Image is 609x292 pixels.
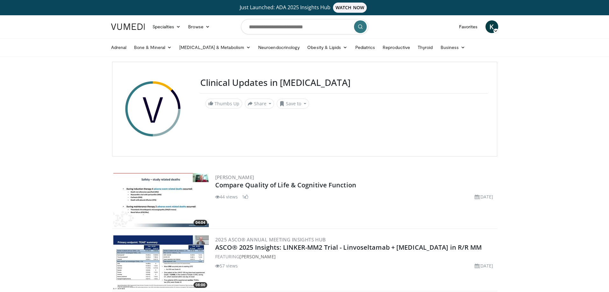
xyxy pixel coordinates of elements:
img: VuMedi Logo [111,24,145,30]
a: [MEDICAL_DATA] & Metabolism [175,41,254,54]
a: Thyroid [414,41,437,54]
a: Favorites [455,20,482,33]
li: 44 views [215,193,238,200]
a: Thumbs Up [205,99,242,108]
li: [DATE] [475,193,493,200]
a: Just Launched: ADA 2025 Insights HubWATCH NOW [112,3,497,13]
li: 57 views [215,262,238,269]
span: WATCH NOW [333,3,367,13]
a: [PERSON_NAME] [239,254,275,260]
img: 9c6afc73-87f6-4101-9b1d-1b40e9ae1038.300x170_q85_crop-smart_upscale.jpg [113,235,209,289]
a: 08:00 [113,235,209,289]
a: Compare Quality of Life & Cognitive Function [215,181,356,189]
a: Browse [184,20,214,33]
div: FEATURING [215,253,496,260]
span: 08:00 [194,282,207,288]
a: Specialties [149,20,185,33]
a: 04:04 [113,173,209,227]
button: Save to [277,99,309,109]
a: ASCO® 2025 Insights: LINKER-MM2 Trial - Linvoseltamab + [MEDICAL_DATA] in R/R MM [215,243,482,252]
a: Reproductive [379,41,414,54]
a: [PERSON_NAME] [215,174,254,180]
button: Share [245,99,274,109]
li: 1 [242,193,248,200]
input: Search topics, interventions [241,19,368,34]
a: Business [437,41,469,54]
a: Obesity & Lipids [303,41,351,54]
li: [DATE] [475,262,493,269]
a: Adrenal [107,41,131,54]
h3: Clinical Updates in [MEDICAL_DATA] [200,77,488,88]
a: K [485,20,498,33]
a: 2025 ASCO® Annual Meeting Insights Hub [215,236,326,243]
span: 04:04 [194,220,207,226]
a: Pediatrics [351,41,379,54]
a: Neuroendocrinology [254,41,303,54]
a: Bone & Mineral [130,41,175,54]
img: Compare Quality of Life & Cognitive Function [113,173,209,227]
